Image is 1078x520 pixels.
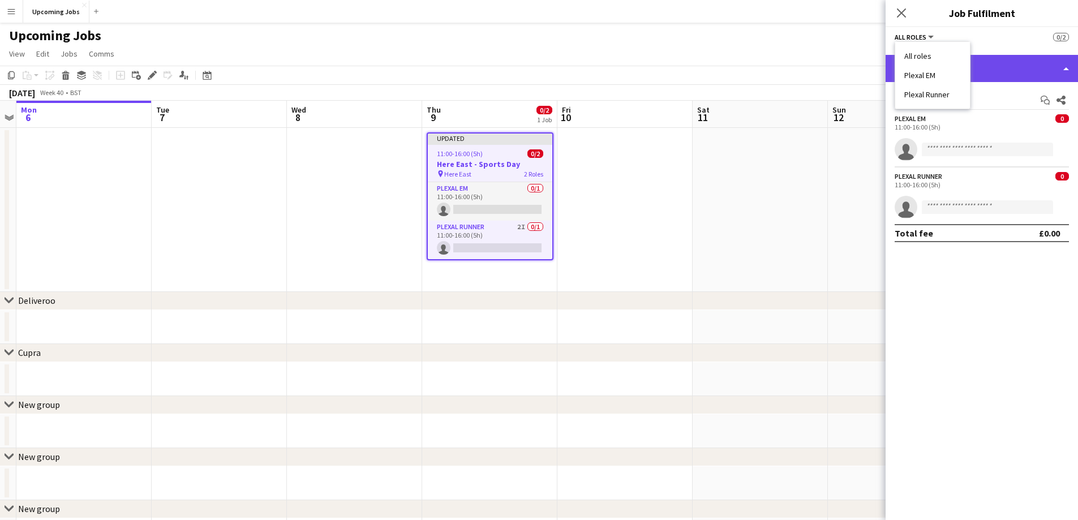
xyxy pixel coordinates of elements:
span: Here East [444,170,471,178]
div: [DATE] [9,87,35,98]
app-card-role: Plexal EM0/111:00-16:00 (5h) [428,182,552,221]
span: Fri [562,105,571,115]
span: 0 [1055,172,1069,181]
li: Plexal Runner [904,89,961,100]
div: New group [18,451,60,462]
span: Jobs [61,49,78,59]
span: 9 [425,111,441,124]
div: Plexal Runner [895,172,942,181]
span: Week 40 [37,88,66,97]
h3: Job Fulfilment [886,6,1078,20]
app-job-card: Updated11:00-16:00 (5h)0/2Here East - Sports Day Here East2 RolesPlexal EM0/111:00-16:00 (5h) Ple... [427,132,553,260]
div: Updated [428,134,552,143]
span: All roles [895,33,926,41]
span: Wed [291,105,306,115]
div: Deliveroo [18,295,55,306]
span: 8 [290,111,306,124]
span: 0/2 [1053,33,1069,41]
a: View [5,46,29,61]
li: All roles [904,51,961,61]
span: View [9,49,25,59]
div: 2 Roles [895,42,1069,50]
span: 7 [154,111,169,124]
span: 10 [560,111,571,124]
span: Comms [89,49,114,59]
span: 11 [695,111,710,124]
span: Thu [427,105,441,115]
div: 1 Job [537,115,552,124]
div: Cupra [18,347,41,358]
span: Tue [156,105,169,115]
div: BST [70,88,81,97]
span: 11:00-16:00 (5h) [437,149,483,158]
span: Sun [832,105,846,115]
span: 12 [831,111,846,124]
span: Edit [36,49,49,59]
li: Plexal EM [904,70,961,80]
div: Total fee [895,227,933,239]
span: Sat [697,105,710,115]
span: 6 [19,111,37,124]
span: 0 [1055,114,1069,123]
h1: Upcoming Jobs [9,27,101,44]
div: New group [18,399,60,410]
h3: Here East - Sports Day [428,159,552,169]
span: 2 Roles [524,170,543,178]
app-card-role: Plexal Runner2I0/111:00-16:00 (5h) [428,221,552,259]
div: Plexal EM [895,114,926,123]
a: Comms [84,46,119,61]
a: Jobs [56,46,82,61]
div: New group [18,503,60,514]
button: Upcoming Jobs [23,1,89,23]
div: Confirmed [886,55,1078,82]
span: 0/2 [527,149,543,158]
span: 0/2 [536,106,552,114]
button: All roles [895,33,935,41]
span: Mon [21,105,37,115]
div: 11:00-16:00 (5h) [895,181,1069,189]
a: Edit [32,46,54,61]
div: 11:00-16:00 (5h) [895,123,1069,131]
div: £0.00 [1039,227,1060,239]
